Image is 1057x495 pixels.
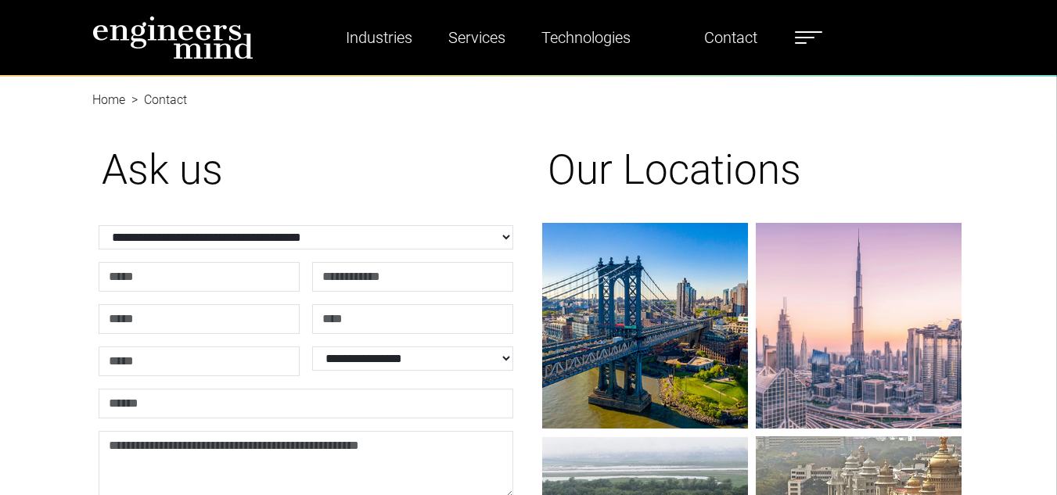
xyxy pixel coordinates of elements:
a: Home [92,92,125,107]
a: Contact [698,20,764,56]
nav: breadcrumb [92,75,965,94]
img: logo [92,16,253,59]
li: Contact [125,91,187,109]
a: Technologies [535,20,637,56]
img: gif [756,223,962,429]
a: Services [442,20,512,56]
a: Industries [340,20,419,56]
h1: Our Locations [548,145,956,195]
h1: Ask us [102,145,510,195]
img: gif [542,223,748,429]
